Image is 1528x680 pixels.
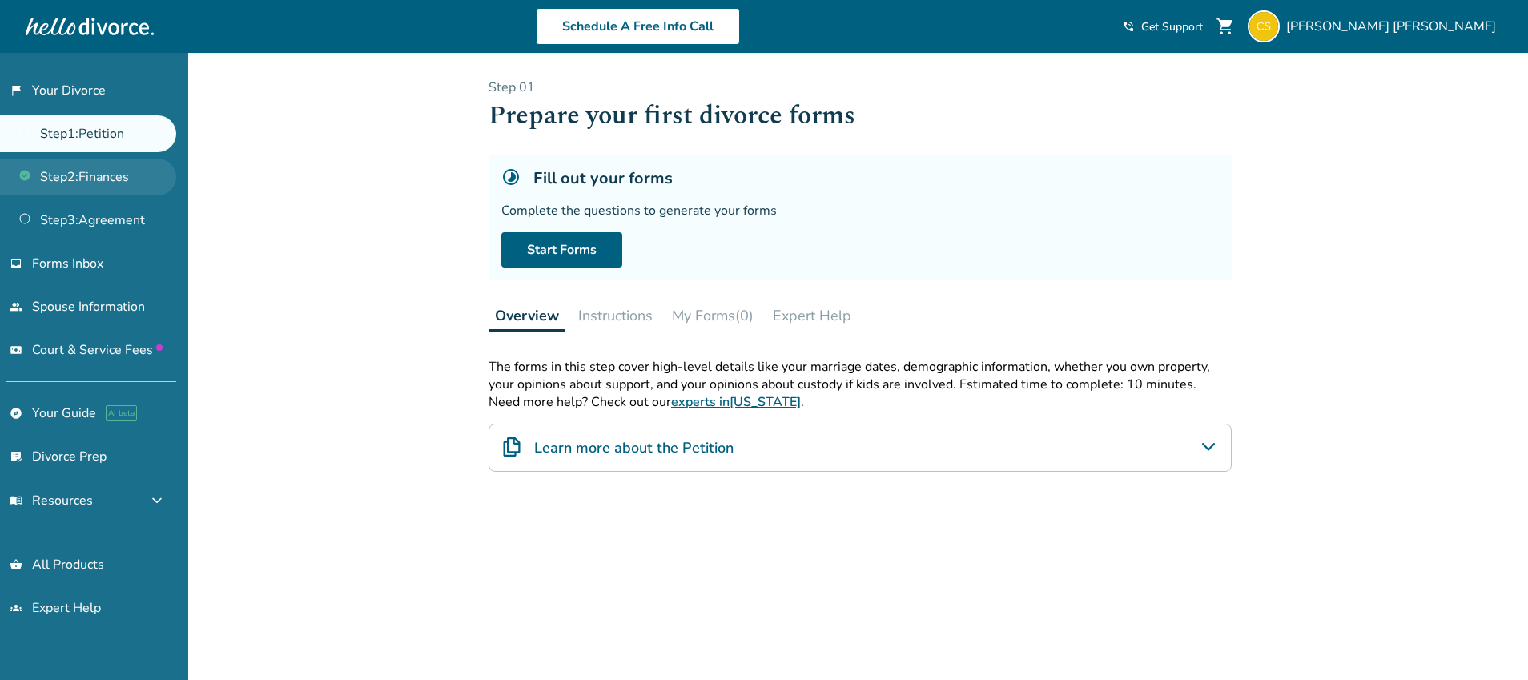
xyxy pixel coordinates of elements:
[10,344,22,356] span: universal_currency_alt
[534,437,734,458] h4: Learn more about the Petition
[10,84,22,97] span: flag_2
[489,358,1232,393] p: The forms in this step cover high-level details like your marriage dates, demographic information...
[489,96,1232,135] h1: Prepare your first divorce forms
[502,437,521,457] img: Learn more about the Petition
[10,407,22,420] span: explore
[766,300,858,332] button: Expert Help
[1141,19,1203,34] span: Get Support
[32,341,163,359] span: Court & Service Fees
[1216,17,1235,36] span: shopping_cart
[501,202,1219,219] div: Complete the questions to generate your forms
[489,78,1232,96] p: Step 0 1
[489,424,1232,472] div: Learn more about the Petition
[10,494,22,507] span: menu_book
[10,450,22,463] span: list_alt_check
[10,257,22,270] span: inbox
[533,167,673,189] h5: Fill out your forms
[489,300,565,332] button: Overview
[106,405,137,421] span: AI beta
[10,602,22,614] span: groups
[1122,20,1135,33] span: phone_in_talk
[671,393,801,411] a: experts in[US_STATE]
[10,300,22,313] span: people
[536,8,740,45] a: Schedule A Free Info Call
[32,255,103,272] span: Forms Inbox
[1448,603,1528,680] iframe: Chat Widget
[501,232,622,268] a: Start Forms
[10,558,22,571] span: shopping_basket
[10,492,93,509] span: Resources
[147,491,167,510] span: expand_more
[1122,19,1203,34] a: phone_in_talkGet Support
[572,300,659,332] button: Instructions
[1248,10,1280,42] img: christophersstich@gmail.com
[665,300,760,332] button: My Forms(0)
[1286,18,1502,35] span: [PERSON_NAME] [PERSON_NAME]
[489,393,1232,411] p: Need more help? Check out our .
